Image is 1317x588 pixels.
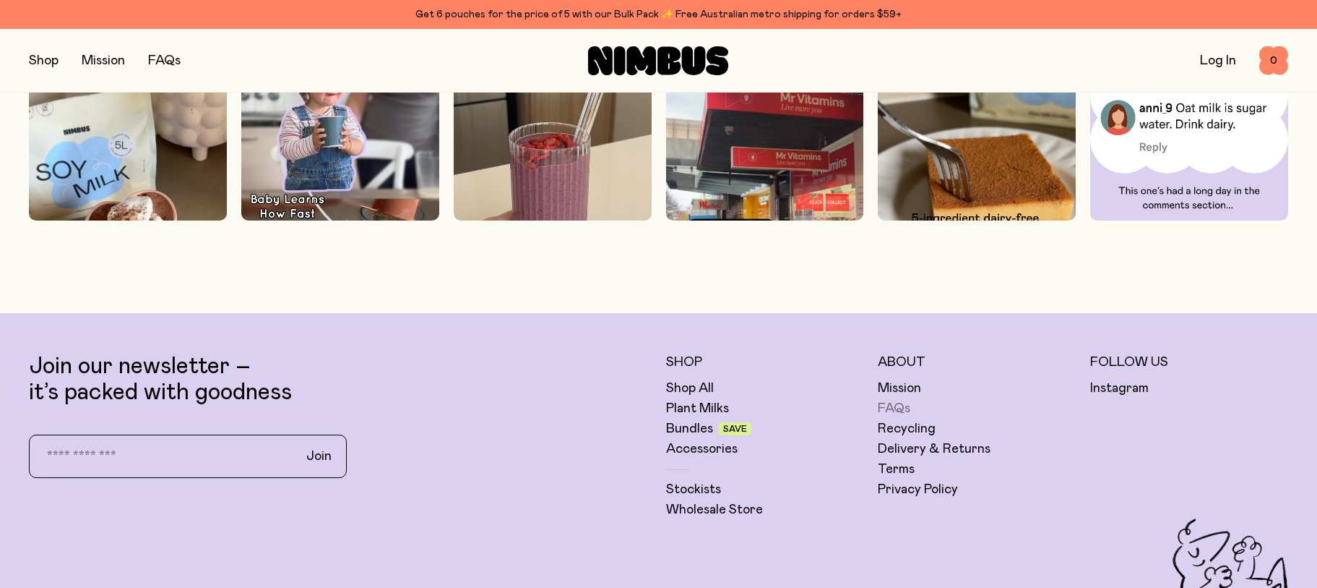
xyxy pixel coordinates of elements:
[878,354,1076,371] h5: About
[878,440,990,458] a: Delivery & Returns
[148,54,181,67] a: FAQs
[295,441,343,472] button: Join
[1259,46,1288,75] button: 0
[666,354,864,371] h5: Shop
[666,420,713,438] a: Bundles
[82,54,125,67] a: Mission
[666,400,729,417] a: Plant Milks
[878,400,910,417] a: FAQs
[878,420,936,438] a: Recycling
[666,481,721,498] a: Stockists
[878,461,915,478] a: Terms
[1090,380,1149,397] a: Instagram
[878,481,958,498] a: Privacy Policy
[1200,54,1236,67] a: Log In
[29,354,652,406] p: Join our newsletter – it’s packed with goodness
[1090,22,1288,270] img: 527609403_18042905285644474_9116489612152162020_n.jpg
[29,22,227,375] img: 533122485_18043710842644474_7636016323818866980_n.jpg
[878,380,921,397] a: Mission
[454,22,652,375] img: 531668055_18043710533644474_8015833134519144173_n.jpg
[306,448,332,465] span: Join
[878,22,1076,375] img: 528688359_18043121924644474_5866085456797244500_n.jpg
[666,440,738,458] a: Accessories
[723,425,747,433] span: Save
[666,22,864,374] img: 530272981_9758470827588232_7262329382067498271_n.jpg
[241,22,439,375] img: 532017680_18043710653644474_3440145783835071378_n.jpg
[1090,354,1288,371] h5: Follow Us
[666,380,714,397] a: Shop All
[29,6,1288,23] div: Get 6 pouches for the price of 5 with our Bulk Pack ✨ Free Australian metro shipping for orders $59+
[666,501,763,519] a: Wholesale Store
